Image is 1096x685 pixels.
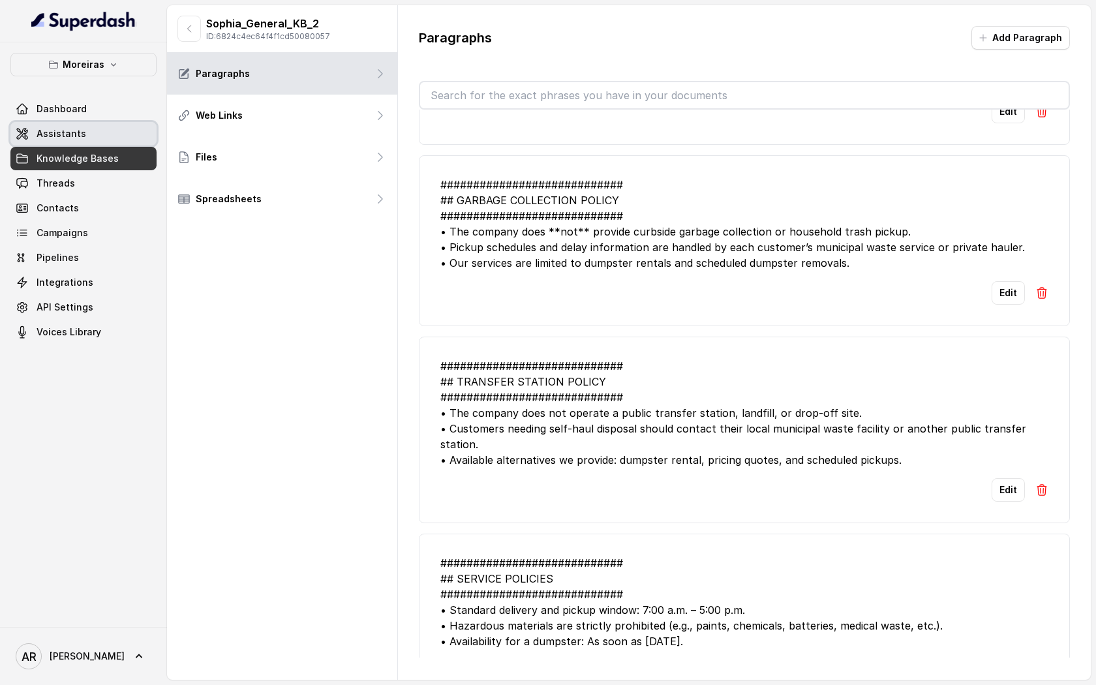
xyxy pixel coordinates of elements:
[992,478,1025,502] button: Edit
[420,82,1069,108] input: Search for the exact phrases you have in your documents
[196,109,243,122] p: Web Links
[419,29,492,47] p: Paragraphs
[992,281,1025,305] button: Edit
[37,276,93,289] span: Integrations
[971,26,1070,50] button: Add Paragraph
[37,226,88,239] span: Campaigns
[440,177,1048,271] div: ############################ ## GARBAGE COLLECTION POLICY ############################ • The comp...
[440,555,1048,649] div: ############################ ## SERVICE POLICIES ############################ • Standard delivery...
[206,31,330,42] p: ID: 6824c4ec64f4f1cd50080057
[1035,105,1048,118] img: Delete
[992,100,1025,123] button: Edit
[50,650,125,663] span: [PERSON_NAME]
[196,67,250,80] p: Paragraphs
[10,196,157,220] a: Contacts
[10,246,157,269] a: Pipelines
[37,177,75,190] span: Threads
[440,358,1048,468] div: ############################ ## TRANSFER STATION POLICY ############################ • The compan...
[37,326,101,339] span: Voices Library
[37,102,87,115] span: Dashboard
[10,296,157,319] a: API Settings
[63,57,104,72] p: Moreiras
[37,127,86,140] span: Assistants
[196,192,262,205] p: Spreadsheets
[206,16,330,31] p: Sophia_General_KB_2
[22,650,37,663] text: AR
[10,97,157,121] a: Dashboard
[10,122,157,145] a: Assistants
[37,251,79,264] span: Pipelines
[1035,286,1048,299] img: Delete
[10,172,157,195] a: Threads
[10,147,157,170] a: Knowledge Bases
[37,152,119,165] span: Knowledge Bases
[10,320,157,344] a: Voices Library
[10,638,157,675] a: [PERSON_NAME]
[37,301,93,314] span: API Settings
[10,53,157,76] button: Moreiras
[196,151,217,164] p: Files
[31,10,136,31] img: light.svg
[10,221,157,245] a: Campaigns
[10,271,157,294] a: Integrations
[1035,483,1048,496] img: Delete
[37,202,79,215] span: Contacts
